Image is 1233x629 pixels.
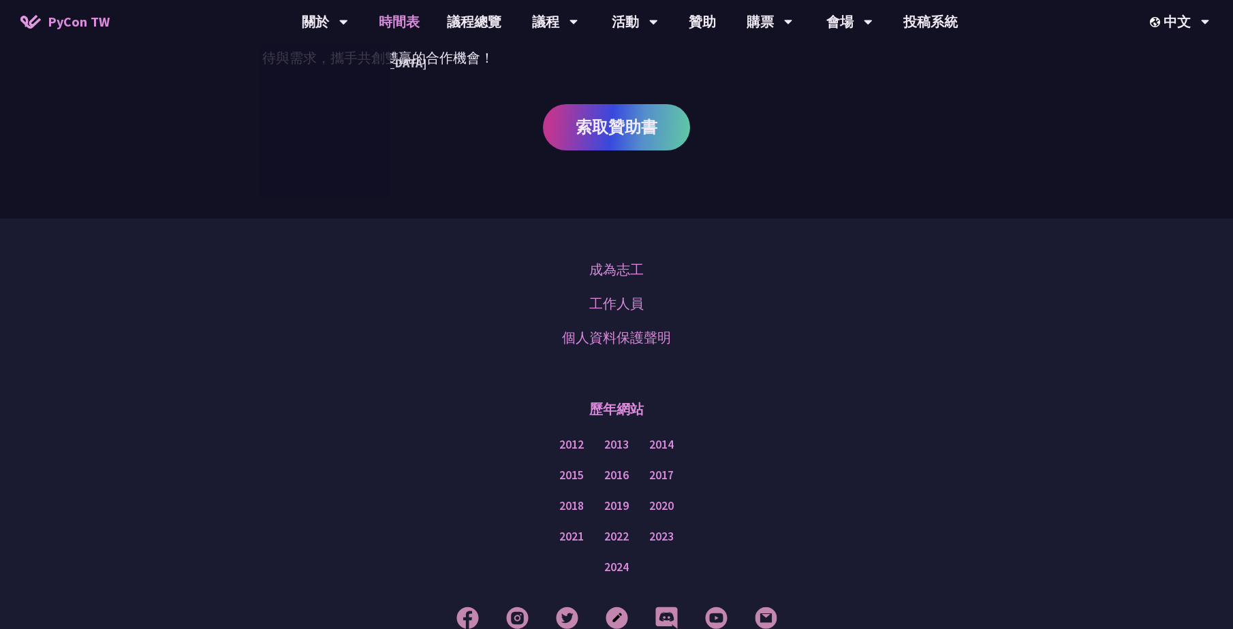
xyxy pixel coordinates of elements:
[576,118,657,135] span: 索取贊助書
[589,259,644,280] a: 成為志工
[604,528,629,545] a: 2022
[604,559,629,576] a: 2024
[562,327,671,348] a: 個人資料保護聲明
[649,498,674,515] a: 2020
[589,293,644,314] a: 工作人員
[655,607,678,629] img: Discord Footer Icon
[7,5,123,39] a: PyCon TW
[543,104,690,150] a: 索取贊助書
[20,15,41,29] img: Home icon of PyCon TW 2025
[556,607,578,629] img: Twitter Footer Icon
[506,607,529,629] img: Instagram Footer Icon
[606,607,628,629] img: Blog Footer Icon
[48,12,110,32] span: PyCon TW
[649,467,674,484] a: 2017
[705,607,728,629] img: YouTube Footer Icon
[649,528,674,545] a: 2023
[755,607,777,629] img: Email Footer Icon
[260,47,390,79] a: PyCon [GEOGRAPHIC_DATA]
[589,389,644,430] p: 歷年網站
[559,498,584,515] a: 2018
[604,467,629,484] a: 2016
[1150,17,1164,27] img: Locale Icon
[604,436,629,453] a: 2013
[604,498,629,515] a: 2019
[456,607,479,629] img: Facebook Footer Icon
[559,467,584,484] a: 2015
[559,436,584,453] a: 2012
[559,528,584,545] a: 2021
[649,436,674,453] a: 2014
